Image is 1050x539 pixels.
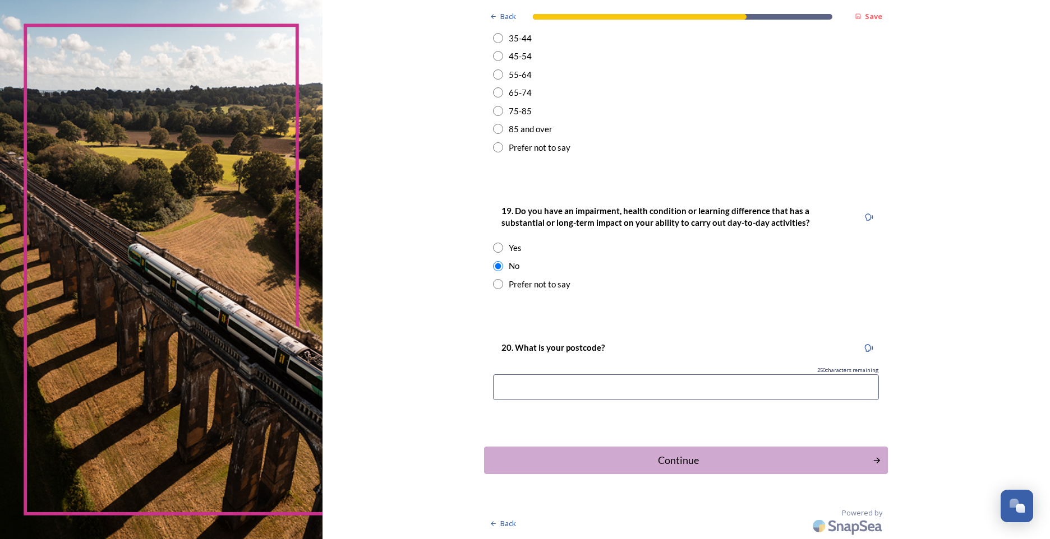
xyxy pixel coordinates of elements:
[509,123,552,136] div: 85 and over
[509,32,532,45] div: 35-44
[509,50,532,63] div: 45-54
[501,206,811,227] strong: 19. Do you have an impairment, health condition or learning difference that has a substantial or ...
[509,259,519,272] div: No
[500,518,516,529] span: Back
[1001,490,1033,522] button: Open Chat
[865,11,882,21] strong: Save
[509,86,532,99] div: 65-74
[484,447,888,474] button: Continue
[509,241,522,254] div: Yes
[509,105,532,118] div: 75-85
[501,342,605,352] strong: 20. What is your postcode?
[490,453,867,468] div: Continue
[809,513,888,539] img: SnapSea Logo
[817,366,879,374] span: 250 characters remaining
[509,141,570,154] div: Prefer not to say
[509,68,532,81] div: 55-64
[500,11,516,22] span: Back
[842,508,882,518] span: Powered by
[509,278,570,291] div: Prefer not to say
